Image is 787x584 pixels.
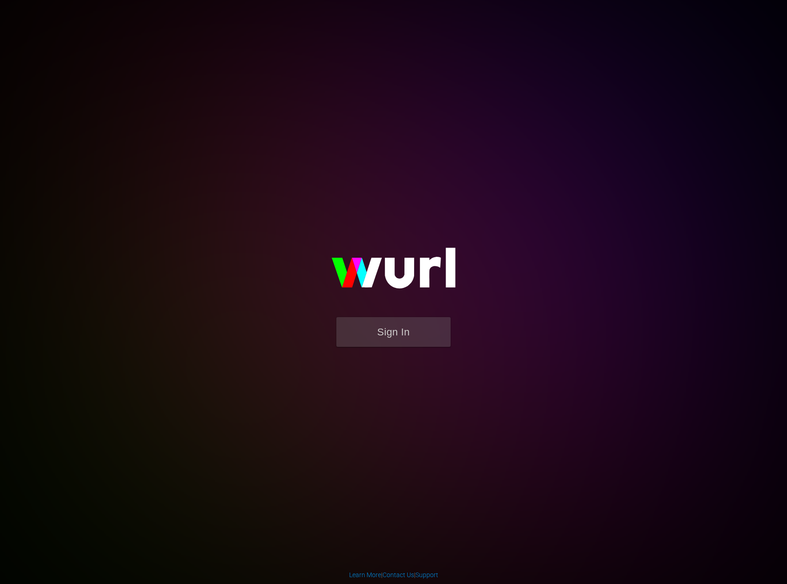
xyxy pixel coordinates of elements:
img: wurl-logo-on-black-223613ac3d8ba8fe6dc639794a292ebdb59501304c7dfd60c99c58986ef67473.svg [302,228,485,317]
button: Sign In [336,317,451,347]
a: Contact Us [383,571,414,579]
div: | | [349,570,438,579]
a: Support [415,571,438,579]
a: Learn More [349,571,381,579]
